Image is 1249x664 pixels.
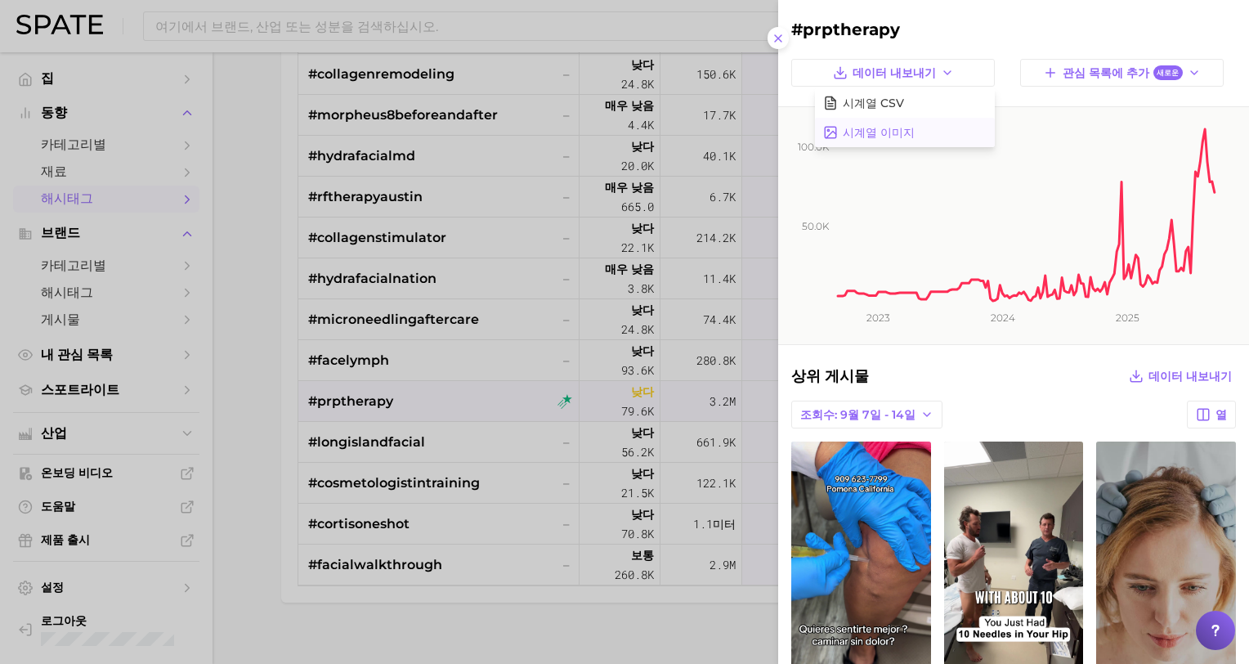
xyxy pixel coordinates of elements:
[791,59,995,87] button: 데이터 내보내기
[1116,312,1139,324] tspan: 2025
[991,312,1015,324] tspan: 2024
[791,365,869,388] span: 상위 게시물
[1063,66,1149,80] font: 관심 목록에 추가
[1020,59,1224,87] button: 관심 목록에 추가새로운
[1125,365,1236,388] button: 데이터 내보내기
[843,126,915,140] span: 시계열 이미지
[843,96,904,110] span: 시계열 CSV
[1187,401,1236,428] button: 열
[815,88,995,147] div: 데이터 내보내기
[1153,65,1183,81] span: 새로운
[800,408,915,422] span: 조회수: 9월 7일 - 14일
[1148,370,1232,384] span: 데이터 내보내기
[791,20,1236,39] h2: #prptherapy
[1215,408,1227,422] span: 열
[791,401,942,428] button: 조회수: 9월 7일 - 14일
[866,312,890,324] tspan: 2023
[802,220,830,232] tspan: 50.0k
[853,66,936,80] span: 데이터 내보내기
[798,141,830,153] tspan: 100.0k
